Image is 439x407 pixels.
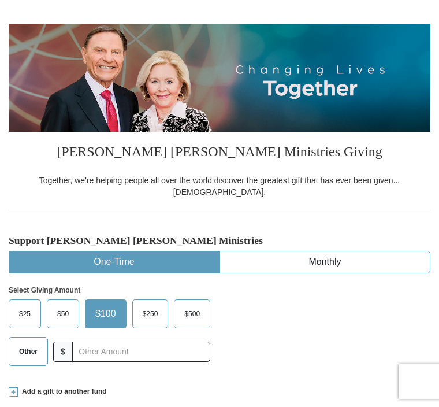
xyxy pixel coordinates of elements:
[51,305,75,323] span: $50
[137,305,164,323] span: $250
[178,305,206,323] span: $500
[13,305,36,323] span: $25
[9,251,219,273] button: One-Time
[9,235,430,247] h5: Support [PERSON_NAME] [PERSON_NAME] Ministries
[72,342,210,362] input: Other Amount
[9,175,430,198] div: Together, we're helping people all over the world discover the greatest gift that has ever been g...
[18,387,107,397] span: Add a gift to another fund
[13,343,43,360] span: Other
[9,286,80,294] strong: Select Giving Amount
[53,342,73,362] span: $
[9,132,430,175] h3: [PERSON_NAME] [PERSON_NAME] Ministries Giving
[90,305,122,323] span: $100
[220,251,430,273] button: Monthly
